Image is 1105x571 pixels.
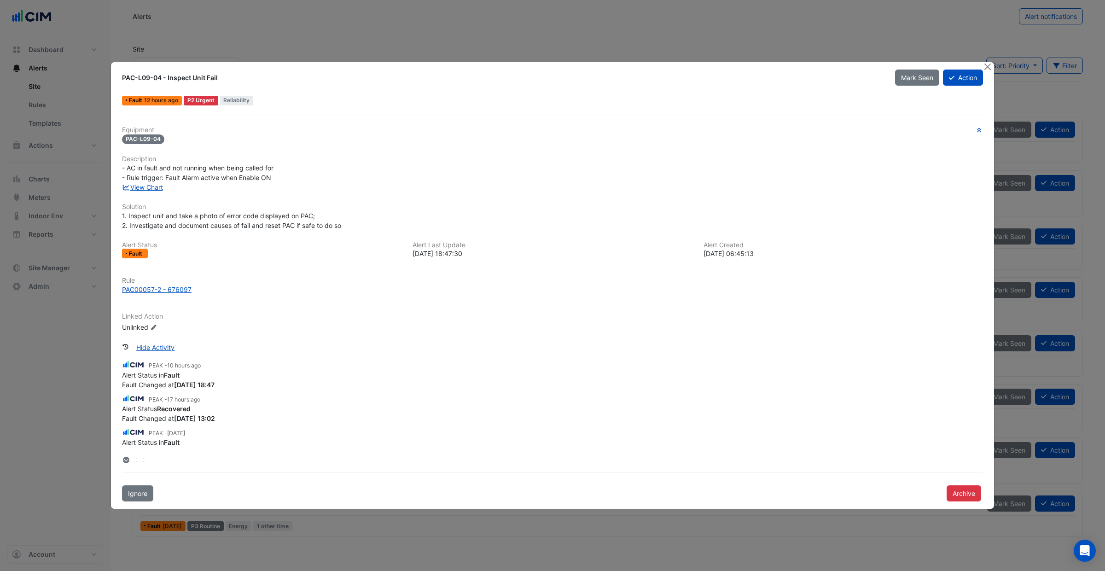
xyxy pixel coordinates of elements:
[129,251,144,256] span: Fault
[164,438,180,446] strong: Fault
[122,485,153,501] button: Ignore
[122,360,145,370] img: CIM
[122,73,884,82] div: PAC-L09-04 - Inspect Unit Fail
[122,438,180,446] span: Alert Status in
[413,249,692,258] div: [DATE] 18:47:30
[130,339,180,355] button: Hide Activity
[122,241,401,249] h6: Alert Status
[174,414,215,422] strong: 2025-08-10 13:02:56
[122,414,215,422] span: Fault Changed at
[122,285,983,294] a: PAC00057-2 - 676097
[983,62,992,72] button: Close
[704,249,983,258] div: [DATE] 06:45:13
[149,396,200,404] small: PEAK -
[167,430,185,437] span: 2025-08-09 00:08:54
[150,324,157,331] fa-icon: Edit Linked Action
[901,74,933,82] span: Mark Seen
[149,429,185,437] small: PEAK -
[704,241,983,249] h6: Alert Created
[149,361,201,370] small: PEAK -
[122,285,192,294] div: PAC00057-2 - 676097
[413,241,692,249] h6: Alert Last Update
[122,155,983,163] h6: Description
[129,98,144,103] span: Fault
[122,381,215,389] span: Fault Changed at
[144,97,178,104] span: Sun 10-Aug-2025 20:47 AEST
[164,371,180,379] strong: Fault
[122,313,983,320] h6: Linked Action
[122,212,341,229] span: 1. Inspect unit and take a photo of error code displayed on PAC; 2. Investigate and document caus...
[122,457,130,463] fa-layers: More
[122,164,273,181] span: - AC in fault and not running when being called for - Rule trigger: Fault Alarm active when Enabl...
[947,485,981,501] button: Archive
[122,371,180,379] span: Alert Status in
[122,126,983,134] h6: Equipment
[895,70,939,86] button: Mark Seen
[122,427,145,437] img: CIM
[167,362,201,369] span: 2025-08-10 20:53:47
[1074,540,1096,562] div: Open Intercom Messenger
[122,203,983,211] h6: Solution
[122,322,233,332] div: Unlinked
[167,396,200,403] span: 2025-08-10 13:53:26
[122,277,983,285] h6: Rule
[128,489,147,497] span: Ignore
[122,183,163,191] a: View Chart
[174,381,215,389] strong: 2025-08-10 18:47:30
[122,405,191,413] span: Alert Status
[220,96,254,105] span: Reliability
[122,394,145,404] img: CIM
[122,134,164,144] span: PAC-L09-04
[184,96,218,105] div: P2 Urgent
[943,70,983,86] button: Action
[157,405,191,413] strong: Recovered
